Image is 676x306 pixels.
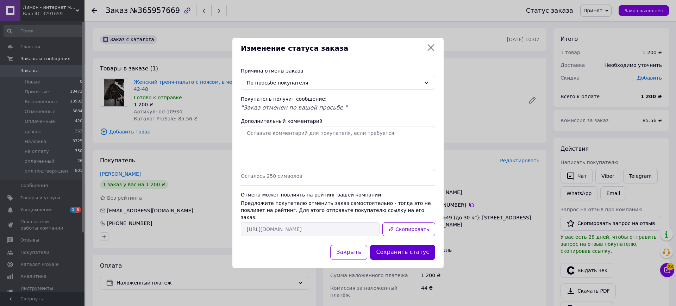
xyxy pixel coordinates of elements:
div: Причина отмены заказа [241,67,435,74]
button: Сохранить статус [370,245,435,260]
div: Предложите покупателю отменить заказ самостоятельно - тогда это не повлияет на рейтинг. Для этого... [241,200,435,221]
button: Скопировать [382,222,435,236]
span: Осталось 250 символов [241,173,302,179]
div: Покупатель получит сообщение: [241,95,435,102]
button: Закрыть [330,245,367,260]
span: "Заказ отменен по вашей просьбе." [241,104,348,111]
label: Дополнительный комментарий [241,118,323,124]
div: По просьбе покупателя [247,79,421,87]
span: Изменение статуса заказа [241,43,424,54]
div: Отмена может повлиять на рейтинг вашей компании [241,191,435,198]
